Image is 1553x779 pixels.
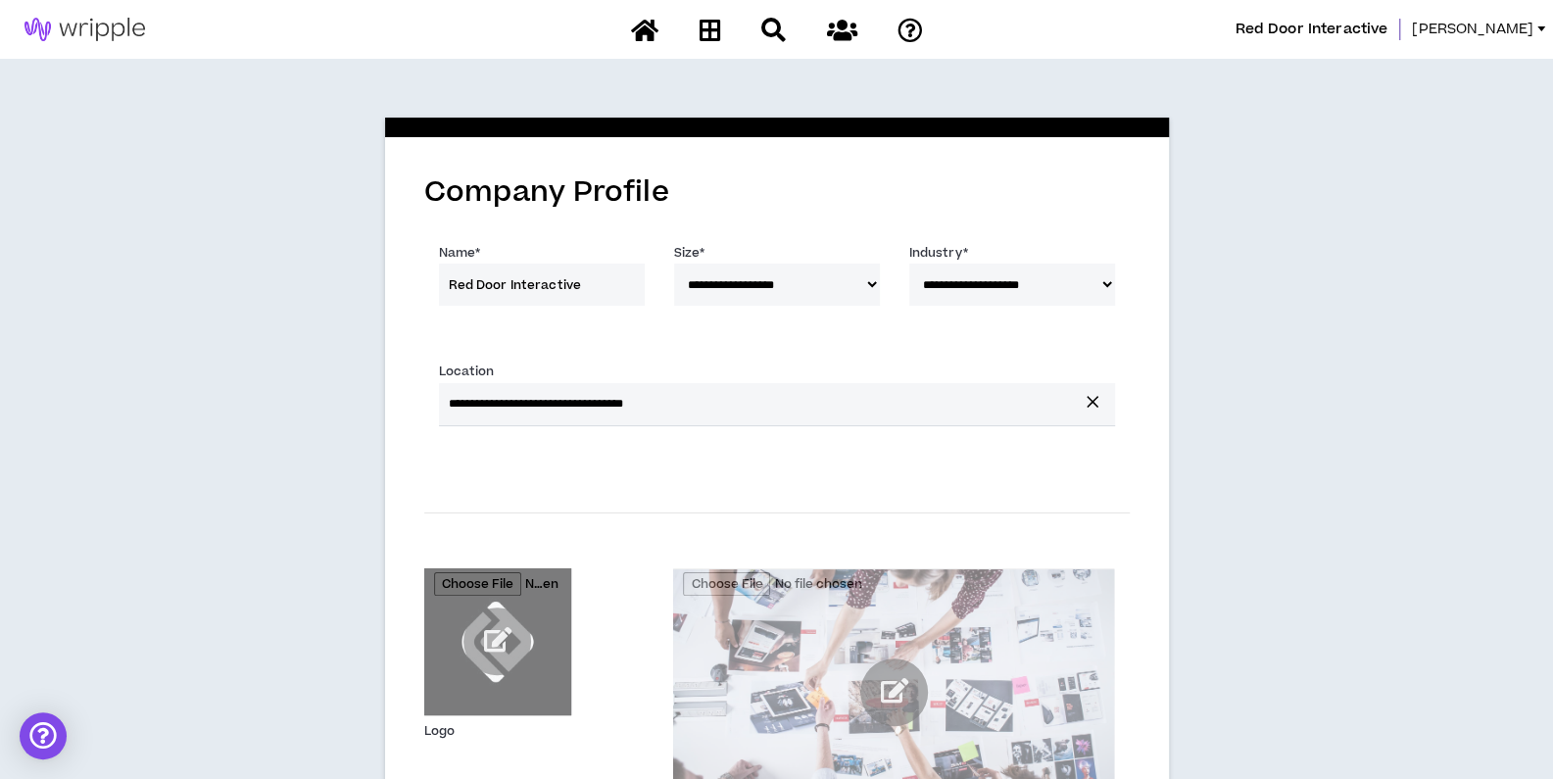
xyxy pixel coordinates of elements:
[439,237,481,262] label: Name
[1412,19,1533,40] span: [PERSON_NAME]
[424,171,669,213] span: Company Profile
[439,356,495,380] label: Location
[424,715,455,740] label: Logo
[1235,19,1387,40] span: Red Door Interactive
[20,712,67,759] div: Open Intercom Messenger
[909,237,968,262] label: Industry
[674,237,705,262] label: Size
